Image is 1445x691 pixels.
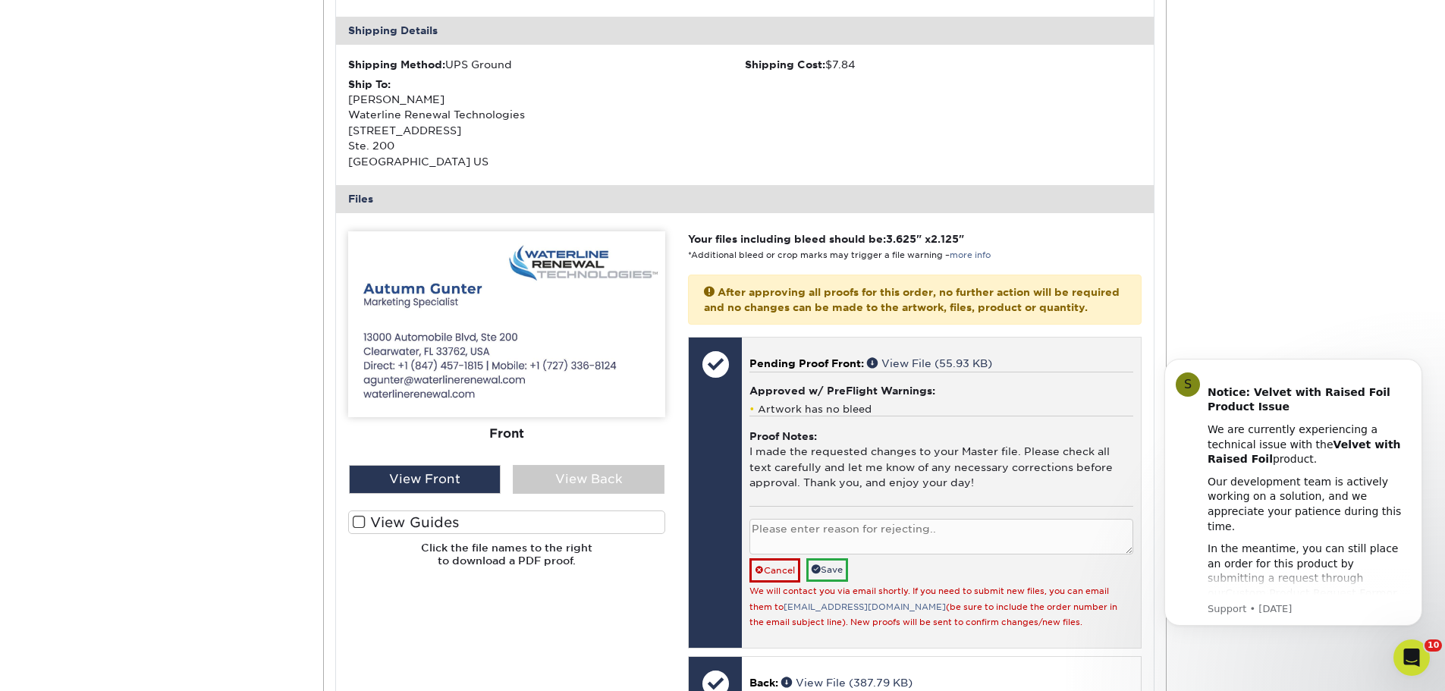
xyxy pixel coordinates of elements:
[348,542,665,579] h6: Click the file names to the right to download a PDF proof.
[886,233,916,245] span: 3.625
[348,510,665,534] label: View Guides
[688,233,964,245] strong: Your files including bleed should be: " x "
[349,465,501,494] div: View Front
[348,78,391,90] strong: Ship To:
[784,602,946,612] a: [EMAIL_ADDRESS][DOMAIN_NAME]
[749,357,864,369] span: Pending Proof Front:
[806,558,848,582] a: Save
[950,250,991,260] a: more info
[867,357,992,369] a: View File (55.93 KB)
[348,77,745,169] div: [PERSON_NAME] Waterline Renewal Technologies [STREET_ADDRESS] Ste. 200 [GEOGRAPHIC_DATA] US
[745,57,1142,72] div: $7.84
[749,677,778,689] span: Back:
[749,385,1132,397] h4: Approved w/ PreFlight Warnings:
[336,17,1154,44] div: Shipping Details
[749,558,800,583] a: Cancel
[513,465,664,494] div: View Back
[348,58,445,71] strong: Shipping Method:
[749,403,1132,416] li: Artwork has no bleed
[1393,639,1430,676] iframe: Intercom live chat
[931,233,959,245] span: 2.125
[749,416,1132,506] div: I made the requested changes to your Master file. Please check all text carefully and let me know...
[348,57,745,72] div: UPS Ground
[348,416,665,450] div: Front
[688,250,991,260] small: *Additional bleed or crop marks may trigger a file warning –
[1425,639,1442,652] span: 10
[781,677,913,689] a: View File (387.79 KB)
[745,58,825,71] strong: Shipping Cost:
[749,586,1117,627] small: We will contact you via email shortly. If you need to submit new files, you can email them to (be...
[1142,336,1445,650] iframe: Intercom notifications message
[704,286,1120,313] strong: After approving all proofs for this order, no further action will be required and no changes can ...
[749,430,817,442] strong: Proof Notes:
[336,185,1154,212] div: Files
